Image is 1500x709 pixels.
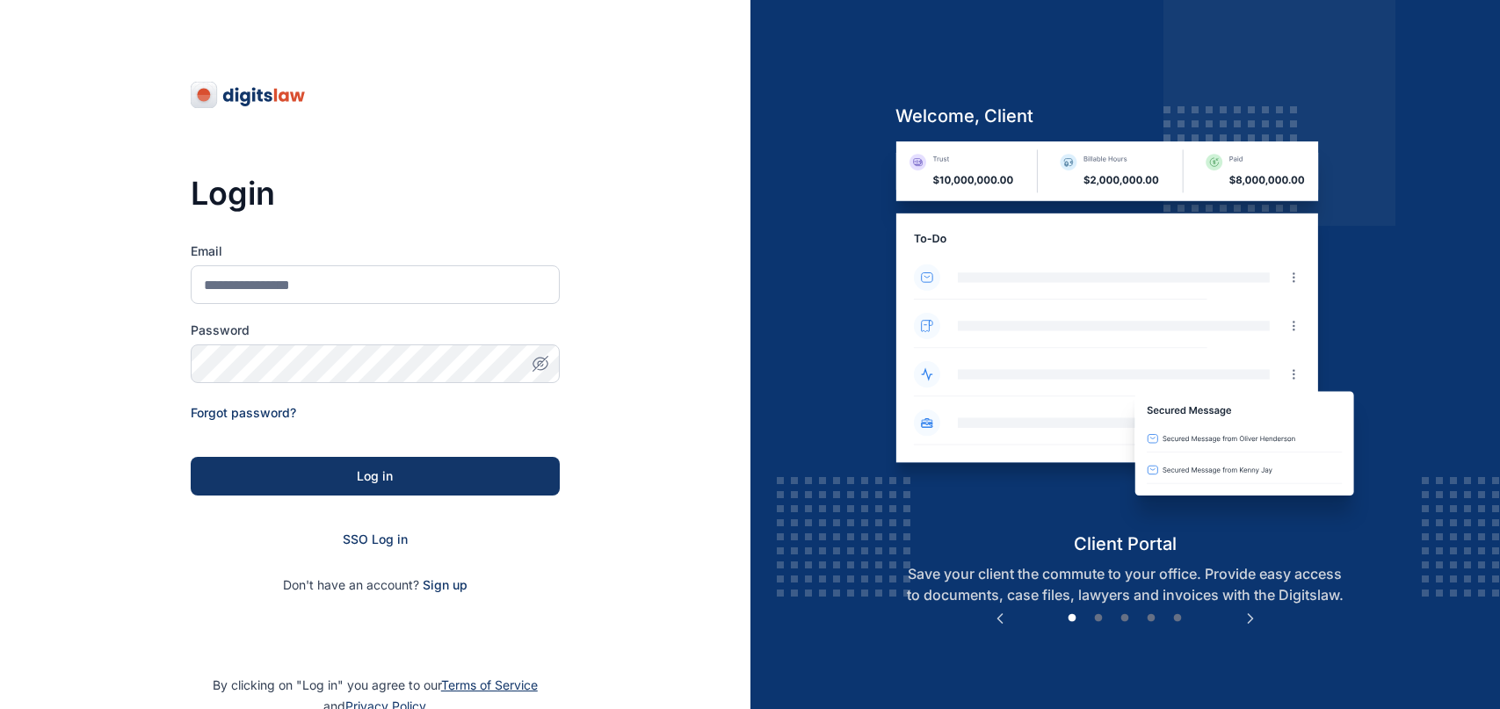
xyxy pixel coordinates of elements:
button: Next [1242,610,1259,627]
button: 1 [1063,610,1081,627]
label: Password [191,322,560,339]
button: Log in [191,457,560,496]
a: Sign up [423,577,467,592]
h5: client portal [881,532,1369,556]
h5: welcome, client [881,104,1369,128]
label: Email [191,242,560,260]
p: Don't have an account? [191,576,560,594]
a: Terms of Service [441,677,538,692]
a: SSO Log in [343,532,408,546]
img: digitslaw-logo [191,81,307,109]
button: 5 [1169,610,1186,627]
button: Previous [991,610,1009,627]
a: Forgot password? [191,405,296,420]
span: Sign up [423,576,467,594]
div: Log in [219,467,532,485]
img: client-portal [881,141,1369,531]
button: 3 [1116,610,1134,627]
p: Save your client the commute to your office. Provide easy access to documents, case files, lawyer... [881,563,1369,605]
h3: Login [191,176,560,211]
button: 2 [1090,610,1107,627]
button: 4 [1142,610,1160,627]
